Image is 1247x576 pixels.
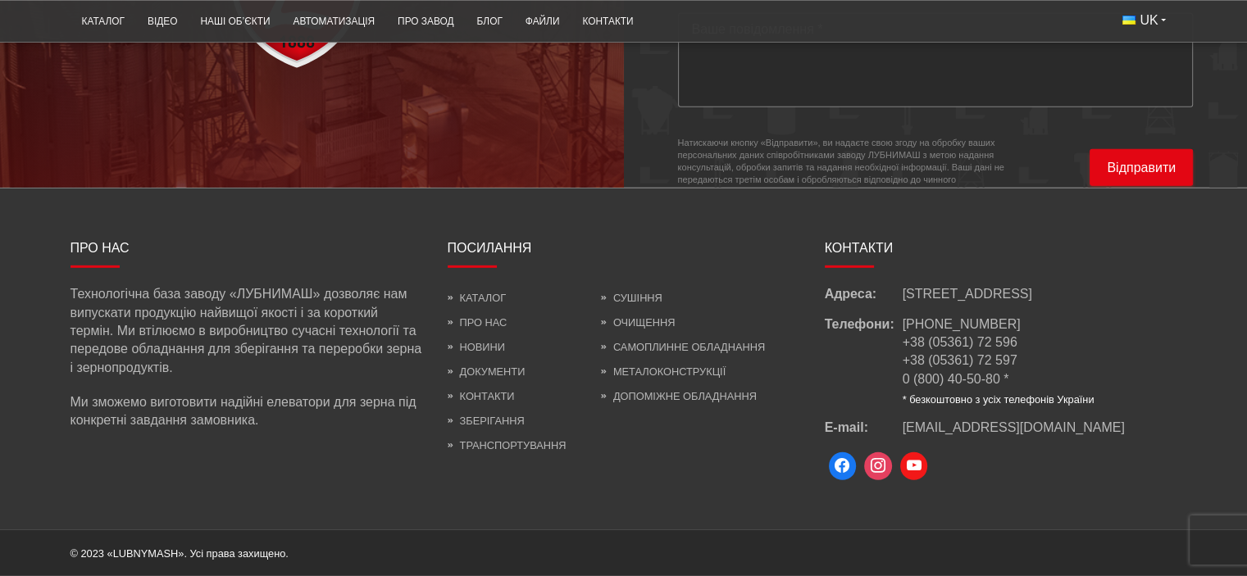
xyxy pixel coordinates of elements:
[601,316,676,329] a: Очищення
[189,6,281,38] a: Наші об’єкти
[71,393,423,430] p: Ми зможемо виготовити надійні елеватори для зерна під конкретні завдання замовника.
[825,285,903,303] span: Адреса:
[903,420,1125,434] span: [EMAIL_ADDRESS][DOMAIN_NAME]
[448,390,515,402] a: Контакти
[1107,159,1176,177] span: Відправити
[896,448,932,484] a: Youtube
[860,448,896,484] a: Instagram
[825,241,894,255] span: Контакти
[386,6,465,38] a: Про завод
[448,241,532,255] span: Посилання
[1111,6,1176,35] button: UK
[903,317,1021,331] a: [PHONE_NUMBER]
[71,547,289,560] span: © 2023 «LUBNYMASH». Усі права захищено.
[678,137,1006,198] small: Натискаючи кнопку «Відправити», ви надаєте свою згоду на обробку ваших персональних даних співроб...
[71,241,130,255] span: Про нас
[136,6,189,38] a: Відео
[903,392,1095,407] li: * безкоштовно з усіх телефонів України
[601,341,765,353] a: Самоплинне обладнання
[571,6,644,38] a: Контакти
[465,6,513,38] a: Блог
[601,292,662,304] a: Сушіння
[448,415,525,427] a: Зберігання
[514,6,571,38] a: Файли
[825,315,903,407] span: Телефони:
[903,419,1125,437] a: [EMAIL_ADDRESS][DOMAIN_NAME]
[448,439,567,451] a: Транспортування
[1090,149,1193,186] button: Відправити
[903,353,1017,367] a: +38 (05361) 72 597
[1140,11,1158,29] span: UK
[601,365,726,378] a: Металоконструкції
[71,6,136,38] a: Каталог
[903,335,1017,349] a: +38 (05361) 72 596
[825,419,903,437] span: E-mail:
[903,285,1032,303] span: [STREET_ADDRESS]
[448,316,507,329] a: Про нас
[281,6,386,38] a: Автоматизація
[825,448,861,484] a: Facebook
[601,390,757,402] a: Допоміжне обладнання
[448,365,526,378] a: Документи
[448,341,505,353] a: Новини
[903,372,1009,386] a: 0 (800) 40-50-80 *
[448,292,506,304] a: Каталог
[1122,16,1135,25] img: Українська
[71,285,423,377] p: Технологічна база заводу «ЛУБНИМАШ» дозволяє нам випускати продукцію найвищої якості і за коротки...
